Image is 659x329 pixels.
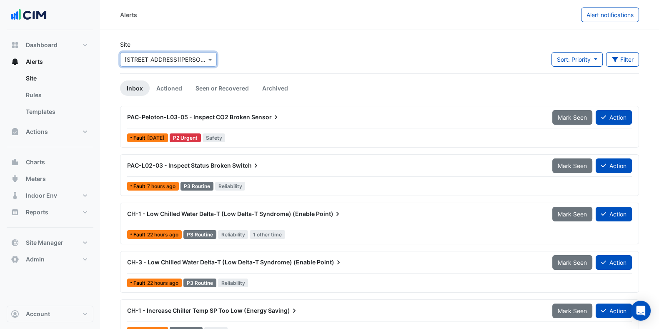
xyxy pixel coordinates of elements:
span: CH-1 - Low Chilled Water Delta-T (Low Delta-T Syndrome) (Enable [127,210,315,217]
span: Fault [133,232,147,237]
span: Fault [133,136,147,141]
span: Fault [133,184,147,189]
app-icon: Admin [11,255,19,264]
div: P3 Routine [183,230,216,239]
span: Dashboard [26,41,58,49]
button: Alert notifications [581,8,639,22]
span: Mark Seen [558,114,587,121]
button: Action [596,207,632,221]
span: Fault [133,281,147,286]
button: Mark Seen [552,207,592,221]
button: Charts [7,154,93,171]
div: Alerts [7,70,93,123]
div: Open Intercom Messenger [631,301,651,321]
span: CH-1 - Increase Chiller Temp SP Too Low (Energy [127,307,267,314]
span: Mark Seen [558,162,587,169]
span: Saving) [268,306,298,315]
a: Inbox [120,80,150,96]
button: Mark Seen [552,255,592,270]
span: Actions [26,128,48,136]
button: Action [596,110,632,125]
app-icon: Reports [11,208,19,216]
button: Action [596,255,632,270]
span: Thu 28-Aug-2025 17:30 AEST [147,231,178,238]
span: Mark Seen [558,307,587,314]
button: Mark Seen [552,110,592,125]
app-icon: Dashboard [11,41,19,49]
span: Switch [232,161,260,170]
div: P2 Urgent [170,133,201,142]
app-icon: Meters [11,175,19,183]
span: Sensor [251,113,280,121]
app-icon: Site Manager [11,239,19,247]
button: Reports [7,204,93,221]
span: CH-3 - Low Chilled Water Delta-T (Low Delta-T Syndrome) (Enable [127,259,316,266]
span: Reliability [218,230,248,239]
button: Action [596,158,632,173]
span: Thu 28-Aug-2025 17:30 AEST [147,280,178,286]
span: PAC-Peloton-L03-05 - Inspect CO2 Broken [127,113,250,121]
button: Indoor Env [7,187,93,204]
button: Site Manager [7,234,93,251]
span: Mark Seen [558,211,587,218]
button: Action [596,304,632,318]
span: Site Manager [26,239,63,247]
span: Account [26,310,50,318]
a: Templates [19,103,93,120]
button: Admin [7,251,93,268]
span: Sort: Priority [557,56,591,63]
div: P3 Routine [180,182,213,191]
a: Actioned [150,80,189,96]
span: Alerts [26,58,43,66]
span: Mark Seen [558,259,587,266]
app-icon: Charts [11,158,19,166]
span: Safety [203,133,226,142]
span: Point) [317,258,343,266]
a: Seen or Recovered [189,80,256,96]
button: Account [7,306,93,322]
div: P3 Routine [183,279,216,287]
span: Reports [26,208,48,216]
span: Point) [316,210,342,218]
span: Reliability [215,182,246,191]
span: 1 other time [250,230,285,239]
label: Site [120,40,130,49]
span: Fri 21-Mar-2025 13:01 AEDT [147,135,165,141]
span: Alert notifications [586,11,634,18]
button: Meters [7,171,93,187]
span: Reliability [218,279,248,287]
button: Dashboard [7,37,93,53]
span: Indoor Env [26,191,57,200]
span: Meters [26,175,46,183]
div: Alerts [120,10,137,19]
span: Fri 29-Aug-2025 07:45 AEST [147,183,175,189]
app-icon: Actions [11,128,19,136]
a: Archived [256,80,295,96]
button: Actions [7,123,93,140]
button: Mark Seen [552,158,592,173]
app-icon: Indoor Env [11,191,19,200]
button: Sort: Priority [551,52,603,67]
button: Filter [606,52,639,67]
span: PAC-L02-03 - Inspect Status Broken [127,162,231,169]
button: Alerts [7,53,93,70]
span: Admin [26,255,45,264]
span: Charts [26,158,45,166]
a: Site [19,70,93,87]
app-icon: Alerts [11,58,19,66]
a: Rules [19,87,93,103]
button: Mark Seen [552,304,592,318]
img: Company Logo [10,7,48,23]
